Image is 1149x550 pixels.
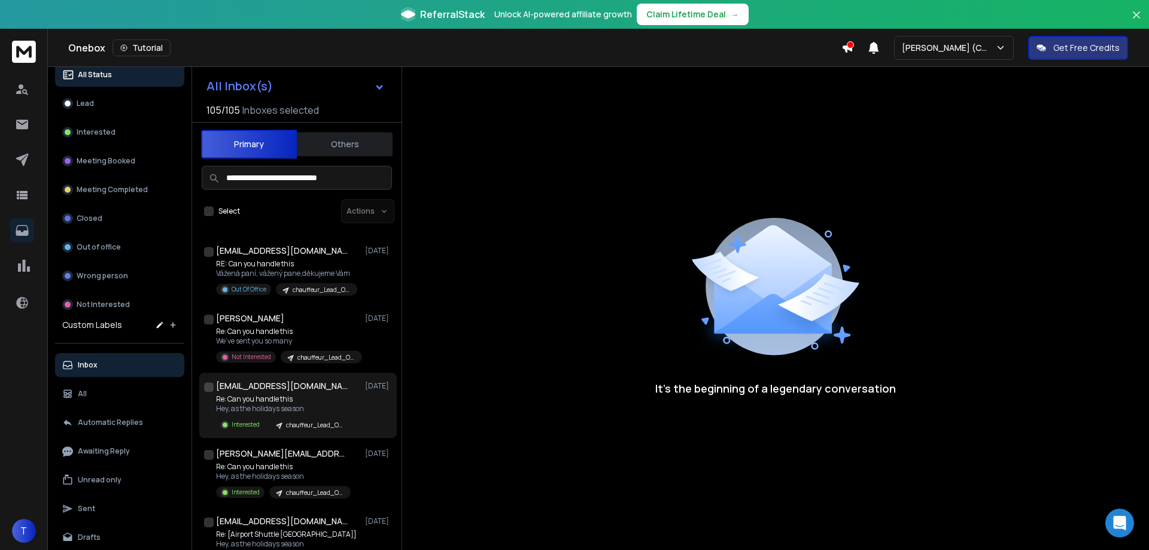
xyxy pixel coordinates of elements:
p: Re: Can you handle this [216,327,360,336]
p: [DATE] [365,246,392,256]
h1: [EMAIL_ADDRESS][DOMAIN_NAME] [216,245,348,257]
button: Meeting Completed [55,178,184,202]
p: Hey, as the holidays season [216,404,351,414]
button: Primary [201,130,297,159]
div: Open Intercom Messenger [1105,509,1134,537]
p: All Status [78,70,112,80]
p: Hey, as the holidays season [216,472,351,481]
button: Meeting Booked [55,149,184,173]
button: Inbox [55,353,184,377]
p: Drafts [78,533,101,542]
p: Interested [232,488,260,497]
span: ReferralStack [420,7,485,22]
p: Out Of Office [232,285,266,294]
p: Sent [78,504,95,513]
label: Select [218,206,240,216]
p: Interested [77,127,115,137]
p: chauffeur_Lead_Offer_UK [286,488,344,497]
p: chauffeur_Lead_Offer_USA_valid [297,353,355,362]
button: Unread only [55,468,184,492]
p: Awaiting Reply [78,446,130,456]
button: Tutorial [113,39,171,56]
button: Awaiting Reply [55,439,184,463]
p: RE: Can you handle this [216,259,357,269]
p: Vážená paní, vážený pane,děkujeme Vám [216,269,357,278]
p: Re: Can you handle this [216,394,351,404]
p: We’ve sent you so many [216,336,360,346]
button: T [12,519,36,543]
p: Out of office [77,242,121,252]
h3: Custom Labels [62,319,122,331]
p: Unread only [78,475,121,485]
p: [DATE] [365,314,392,323]
p: Lead [77,99,94,108]
p: Hey, as the holidays season [216,539,357,549]
p: Re: Can you handle this [216,462,351,472]
button: Interested [55,120,184,144]
button: All Status [55,63,184,87]
p: [DATE] [365,381,392,391]
button: Close banner [1129,7,1144,36]
span: 105 / 105 [206,103,240,117]
p: Not Interested [77,300,130,309]
button: Drafts [55,525,184,549]
p: Interested [232,420,260,429]
button: Closed [55,206,184,230]
p: Closed [77,214,102,223]
button: All [55,382,184,406]
h1: [PERSON_NAME] [216,312,284,324]
p: chauffeur_Lead_Offer_UK [293,285,350,294]
button: Others [297,131,393,157]
span: → [731,8,739,20]
p: Get Free Credits [1053,42,1120,54]
button: Lead [55,92,184,116]
p: Automatic Replies [78,418,143,427]
button: Wrong person [55,264,184,288]
p: chauffeur_Lead_Offer_UK [286,421,344,430]
button: All Inbox(s) [197,74,394,98]
button: Claim Lifetime Deal→ [637,4,749,25]
p: Meeting Booked [77,156,135,166]
h3: Inboxes selected [242,103,319,117]
button: Out of office [55,235,184,259]
button: Not Interested [55,293,184,317]
p: [DATE] [365,449,392,458]
div: Onebox [68,39,841,56]
h1: [EMAIL_ADDRESS][DOMAIN_NAME] [216,380,348,392]
p: Meeting Completed [77,185,148,195]
h1: [PERSON_NAME][EMAIL_ADDRESS][DOMAIN_NAME] [216,448,348,460]
h1: All Inbox(s) [206,80,273,92]
p: All [78,389,87,399]
button: Get Free Credits [1028,36,1128,60]
p: [PERSON_NAME] (Cold) [902,42,995,54]
h1: [EMAIL_ADDRESS][DOMAIN_NAME] [216,515,348,527]
p: It’s the beginning of a legendary conversation [655,380,896,397]
p: Re: [Airport Shuttle [GEOGRAPHIC_DATA]] [216,530,357,539]
p: Wrong person [77,271,128,281]
p: Unlock AI-powered affiliate growth [494,8,632,20]
p: Inbox [78,360,98,370]
p: [DATE] [365,516,392,526]
button: Automatic Replies [55,411,184,434]
button: Sent [55,497,184,521]
p: Not Interested [232,353,271,361]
